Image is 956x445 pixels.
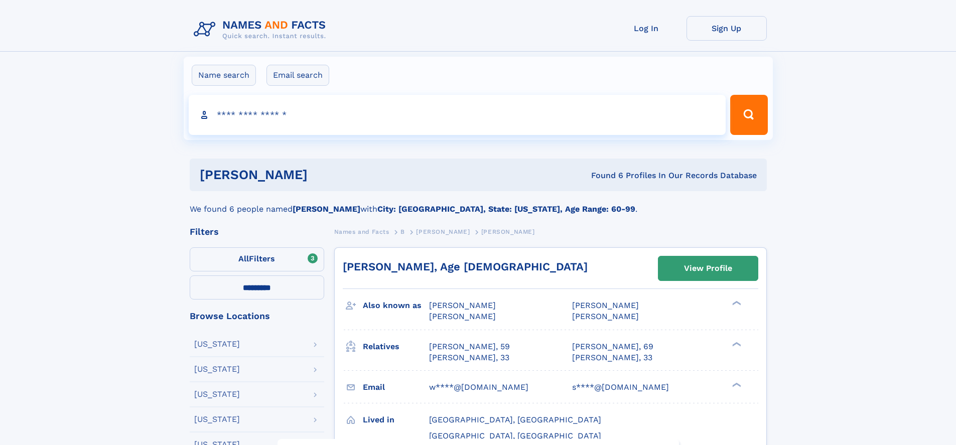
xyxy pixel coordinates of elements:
[572,301,639,310] span: [PERSON_NAME]
[200,169,450,181] h1: [PERSON_NAME]
[363,338,429,355] h3: Relatives
[684,257,732,280] div: View Profile
[190,16,334,43] img: Logo Names and Facts
[400,228,405,235] span: B
[194,415,240,423] div: [US_STATE]
[334,225,389,238] a: Names and Facts
[429,415,601,424] span: [GEOGRAPHIC_DATA], [GEOGRAPHIC_DATA]
[572,312,639,321] span: [PERSON_NAME]
[194,390,240,398] div: [US_STATE]
[192,65,256,86] label: Name search
[343,260,588,273] a: [PERSON_NAME], Age [DEMOGRAPHIC_DATA]
[572,352,652,363] a: [PERSON_NAME], 33
[429,431,601,440] span: [GEOGRAPHIC_DATA], [GEOGRAPHIC_DATA]
[194,340,240,348] div: [US_STATE]
[190,191,767,215] div: We found 6 people named with .
[189,95,726,135] input: search input
[190,247,324,271] label: Filters
[190,312,324,321] div: Browse Locations
[572,341,653,352] a: [PERSON_NAME], 69
[416,225,470,238] a: [PERSON_NAME]
[416,228,470,235] span: [PERSON_NAME]
[429,352,509,363] a: [PERSON_NAME], 33
[449,170,757,181] div: Found 6 Profiles In Our Records Database
[606,16,687,41] a: Log In
[377,204,635,214] b: City: [GEOGRAPHIC_DATA], State: [US_STATE], Age Range: 60-99
[429,312,496,321] span: [PERSON_NAME]
[190,227,324,236] div: Filters
[658,256,758,280] a: View Profile
[238,254,249,263] span: All
[687,16,767,41] a: Sign Up
[730,341,742,347] div: ❯
[429,301,496,310] span: [PERSON_NAME]
[293,204,360,214] b: [PERSON_NAME]
[363,379,429,396] h3: Email
[730,300,742,307] div: ❯
[481,228,535,235] span: [PERSON_NAME]
[363,297,429,314] h3: Also known as
[266,65,329,86] label: Email search
[429,341,510,352] a: [PERSON_NAME], 59
[400,225,405,238] a: B
[730,381,742,388] div: ❯
[194,365,240,373] div: [US_STATE]
[363,411,429,428] h3: Lived in
[730,95,767,135] button: Search Button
